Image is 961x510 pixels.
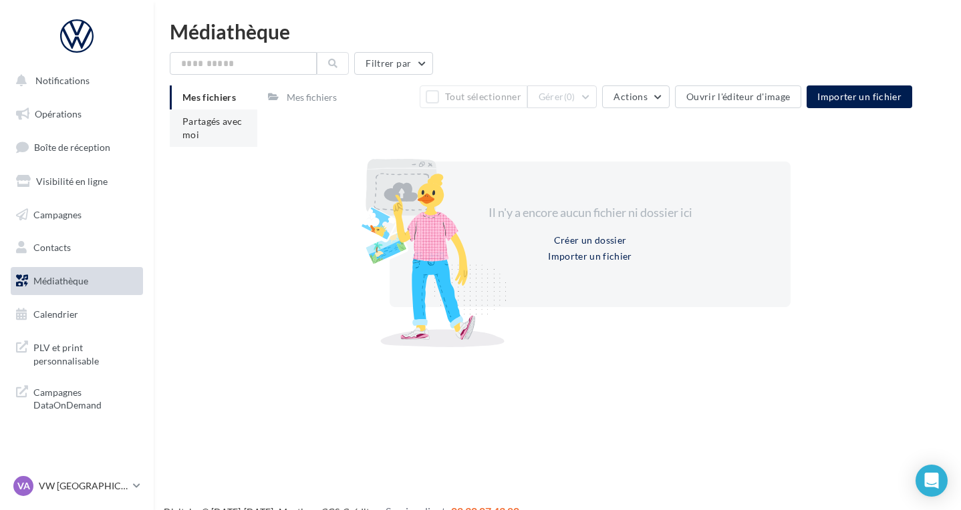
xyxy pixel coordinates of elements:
a: Campagnes [8,201,146,229]
span: PLV et print personnalisable [33,338,138,367]
span: Il n'y a encore aucun fichier ni dossier ici [489,205,692,220]
a: Contacts [8,234,146,262]
a: Boîte de réception [8,133,146,162]
div: Open Intercom Messenger [916,465,948,497]
button: Tout sélectionner [420,85,527,108]
span: Importer un fichier [817,91,902,102]
span: (0) [564,91,575,102]
span: Visibilité en ligne [36,176,108,187]
span: Campagnes DataOnDemand [33,383,138,412]
button: Ouvrir l'éditeur d'image [675,85,801,108]
span: Actions [613,91,647,102]
button: Gérer(0) [527,85,597,108]
button: Notifications [8,67,140,95]
button: Créer un dossier [549,232,632,248]
a: Campagnes DataOnDemand [8,378,146,417]
span: Calendrier [33,308,78,320]
button: Filtrer par [354,52,433,75]
span: Opérations [35,108,82,119]
span: Campagnes [33,208,82,220]
span: VA [17,479,30,493]
a: Calendrier [8,300,146,328]
span: Mes fichiers [182,91,236,103]
button: Actions [602,85,669,108]
span: Partagés avec moi [182,115,243,140]
a: PLV et print personnalisable [8,333,146,372]
a: Visibilité en ligne [8,168,146,196]
button: Importer un fichier [543,248,638,264]
span: Contacts [33,242,71,253]
button: Importer un fichier [807,85,912,108]
span: Boîte de réception [34,142,110,153]
div: Médiathèque [170,21,945,41]
span: Médiathèque [33,275,88,286]
a: Médiathèque [8,267,146,295]
a: VA VW [GEOGRAPHIC_DATA] [11,473,143,499]
a: Opérations [8,100,146,128]
p: VW [GEOGRAPHIC_DATA] [39,479,128,493]
div: Mes fichiers [287,91,337,104]
span: Notifications [35,75,90,86]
